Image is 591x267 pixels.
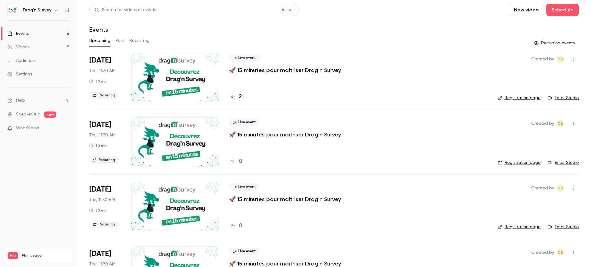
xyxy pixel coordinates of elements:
[239,157,242,166] h4: 0
[229,54,259,62] span: Live event
[89,68,115,74] span: Thu, 11:30 AM
[62,126,70,131] iframe: Noticeable Trigger
[23,7,51,13] h6: Drag'n Survey
[229,93,242,101] a: 2
[8,5,18,15] img: Drag'n Survey
[7,97,70,104] li: help-dropdown-opener
[89,92,119,99] span: Recurring
[89,36,111,46] button: Upcoming
[509,4,544,16] button: New video
[89,117,122,167] div: Oct 9 Thu, 11:30 AM (Europe/Paris)
[89,156,119,164] span: Recurring
[548,160,579,166] a: Enter Studio
[89,197,115,203] span: Tue, 11:30 AM
[531,38,579,48] button: Recurring events
[229,119,259,126] span: Live event
[16,111,40,118] a: SpeakerHub
[548,224,579,230] a: Enter Studio
[558,120,563,127] span: DS
[89,132,115,138] span: Thu, 11:30 AM
[558,249,563,256] span: DS
[229,222,242,230] a: 0
[89,182,122,231] div: Oct 14 Tue, 11:30 AM (Europe/Paris)
[557,120,564,127] span: Drag'n Survey
[546,4,579,16] button: Schedule
[229,248,259,255] span: Live event
[89,26,108,33] h1: Events
[557,184,564,192] span: Drag'n Survey
[557,249,564,256] span: Drag'n Survey
[498,160,541,166] a: Registration page
[498,95,541,101] a: Registration page
[44,111,56,118] span: new
[7,58,35,64] div: Audience
[89,184,111,194] span: [DATE]
[229,183,259,191] span: Live event
[89,53,122,102] div: Oct 2 Thu, 11:30 AM (Europe/Paris)
[229,131,341,138] a: 🚀 15 minutes pour maîtriser Drag'n Survey
[531,184,554,192] span: Created by
[94,7,156,13] div: Search for videos or events
[89,79,107,84] div: 30 min
[548,95,579,101] a: Enter Studio
[89,120,111,130] span: [DATE]
[89,55,111,65] span: [DATE]
[239,93,242,101] h4: 2
[239,222,242,230] h4: 0
[8,252,18,259] span: Pro
[531,55,554,63] span: Created by
[558,184,563,192] span: DS
[531,120,554,127] span: Created by
[7,44,29,50] div: Videos
[7,71,32,77] div: Settings
[89,143,107,148] div: 30 min
[229,196,341,203] a: 🚀 15 minutes pour maîtriser Drag'n Survey
[89,249,111,259] span: [DATE]
[89,208,107,213] div: 30 min
[229,157,242,166] a: 0
[22,253,69,258] span: Plan usage
[557,55,564,63] span: Drag'n Survey
[531,249,554,256] span: Created by
[558,55,563,63] span: DS
[16,125,39,131] span: What's new
[16,97,25,104] span: Help
[115,36,124,46] button: Past
[498,224,541,230] a: Registration page
[7,30,29,37] div: Events
[89,221,119,228] span: Recurring
[129,36,150,46] button: Recurring
[229,67,341,74] a: 🚀 15 minutes pour maîtriser Drag'n Survey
